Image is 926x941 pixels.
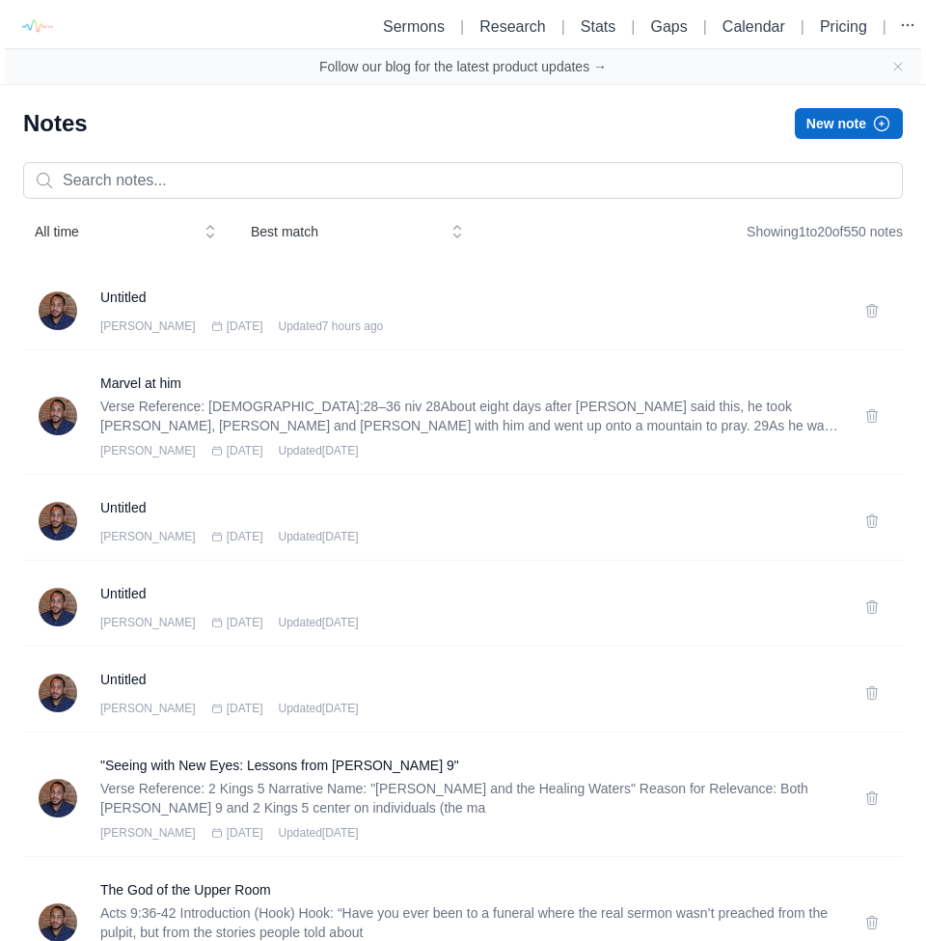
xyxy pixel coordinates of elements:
a: Untitled [100,288,841,307]
span: Updated [DATE] [278,529,358,544]
span: [DATE] [227,443,263,458]
span: [PERSON_NAME] [100,825,196,841]
div: Showing 1 to 20 of 550 notes [747,214,903,249]
img: Phillip Burch [39,397,77,435]
a: Marvel at him [100,374,841,393]
span: [PERSON_NAME] [100,443,196,458]
li: | [695,15,715,39]
span: [DATE] [227,615,263,630]
img: Phillip Burch [39,502,77,540]
button: Close banner [890,59,906,74]
img: Phillip Burch [39,674,77,712]
span: [DATE] [227,825,263,841]
p: Verse Reference: 2 Kings 5 Narrative Name: "[PERSON_NAME] and the Healing Waters" Reason for Rele... [100,779,841,817]
a: Calendar [722,18,785,35]
button: New note [795,108,903,139]
img: Phillip Burch [39,291,77,330]
li: | [875,15,894,39]
a: Follow our blog for the latest product updates → [319,57,607,76]
span: [PERSON_NAME] [100,615,196,630]
span: [DATE] [227,701,263,716]
span: [PERSON_NAME] [100,701,196,716]
button: Best match [239,214,475,249]
p: Verse Reference: [DEMOGRAPHIC_DATA]:28–36 niv 28About eight days after [PERSON_NAME] said this, h... [100,397,841,435]
li: | [554,15,573,39]
a: "Seeing with New Eyes: Lessons from [PERSON_NAME] 9" [100,756,841,775]
a: The God of the Upper Room [100,880,841,899]
img: logo [14,5,58,48]
a: Untitled [100,584,841,603]
span: Best match [251,222,436,241]
input: Search notes... [23,162,903,199]
a: Pricing [820,18,867,35]
span: All time [35,222,189,241]
span: [PERSON_NAME] [100,529,196,544]
a: Gaps [650,18,687,35]
img: Phillip Burch [39,588,77,626]
li: | [793,15,812,39]
a: Untitled [100,670,841,689]
span: [DATE] [227,529,263,544]
li: | [623,15,642,39]
li: | [452,15,472,39]
a: Stats [581,18,615,35]
span: Updated [DATE] [278,701,358,716]
span: Updated [DATE] [278,443,358,458]
span: [DATE] [227,318,263,334]
a: Untitled [100,498,841,517]
img: Phillip Burch [39,779,77,817]
button: All time [23,214,228,249]
h1: Notes [23,108,88,139]
a: Research [479,18,545,35]
span: Updated [DATE] [278,825,358,841]
a: Sermons [383,18,445,35]
span: Updated [DATE] [278,615,358,630]
span: [PERSON_NAME] [100,318,196,334]
span: Updated 7 hours ago [278,318,383,334]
